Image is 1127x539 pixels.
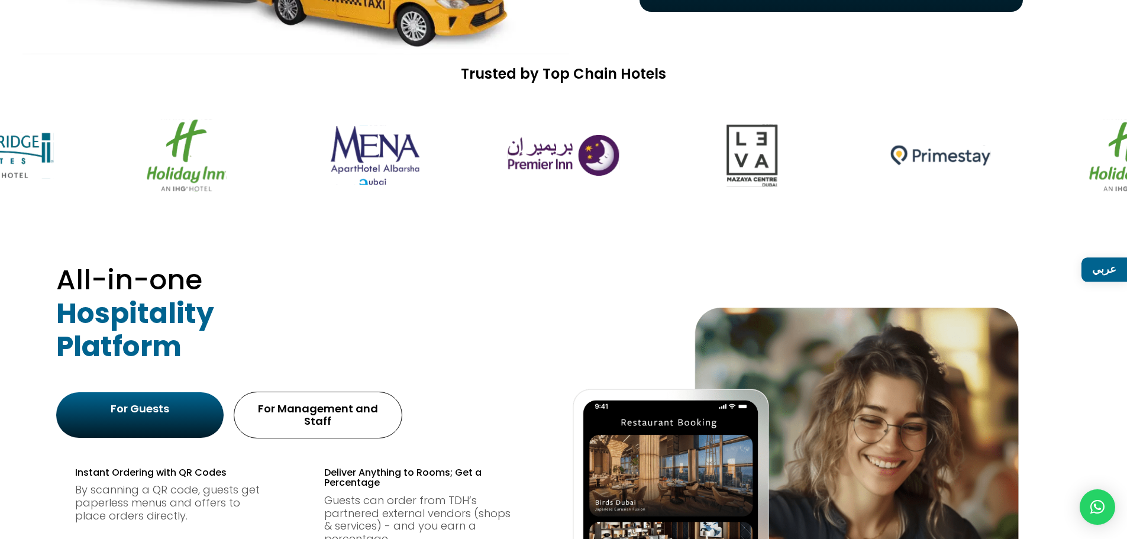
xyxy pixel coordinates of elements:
a: عربي [1081,257,1127,282]
span: All-in-one [56,260,202,299]
div: For Management and Staff [245,402,391,428]
p: By scanning a QR code, guests get paperless menus and offers to place orders directly. [75,483,272,522]
span: Deliver Anything to Rooms; Get a Percentage [324,466,482,490]
div: For Guests [67,402,213,415]
span: Instant Ordering with QR Codes [75,466,227,479]
strong: Hospitality Platform [56,294,214,366]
